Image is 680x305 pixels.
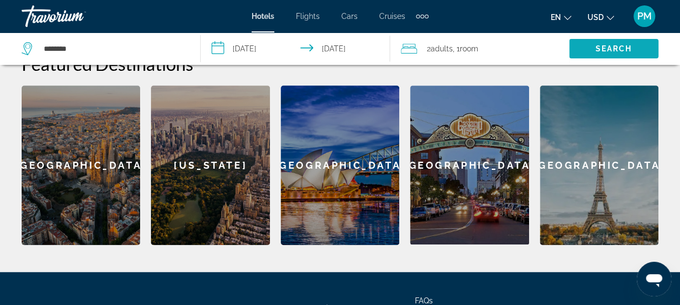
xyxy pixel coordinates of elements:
[453,41,478,56] span: , 1
[341,12,358,21] a: Cars
[281,85,399,245] div: [GEOGRAPHIC_DATA]
[569,39,658,58] button: Search
[427,41,453,56] span: 2
[410,85,529,244] div: [GEOGRAPHIC_DATA]
[596,44,632,53] span: Search
[296,12,320,21] a: Flights
[540,85,658,245] a: Paris[GEOGRAPHIC_DATA]
[151,85,269,245] a: New York[US_STATE]
[281,85,399,245] a: Sydney[GEOGRAPHIC_DATA]
[587,13,604,22] span: USD
[415,296,433,305] a: FAQs
[379,12,405,21] a: Cruises
[540,85,658,245] div: [GEOGRAPHIC_DATA]
[410,85,529,245] a: San Diego[GEOGRAPHIC_DATA]
[551,9,571,25] button: Change language
[201,32,391,65] button: Select check in and out date
[630,5,658,28] button: User Menu
[416,8,428,25] button: Extra navigation items
[551,13,561,22] span: en
[22,85,140,245] a: Barcelona[GEOGRAPHIC_DATA]
[390,32,569,65] button: Travelers: 2 adults, 0 children
[151,85,269,245] div: [US_STATE]
[431,44,453,53] span: Adults
[460,44,478,53] span: Room
[587,9,614,25] button: Change currency
[637,262,671,296] iframe: Button to launch messaging window
[22,2,130,30] a: Travorium
[252,12,274,21] a: Hotels
[22,85,140,245] div: [GEOGRAPHIC_DATA]
[43,41,184,57] input: Search hotel destination
[637,11,652,22] span: PM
